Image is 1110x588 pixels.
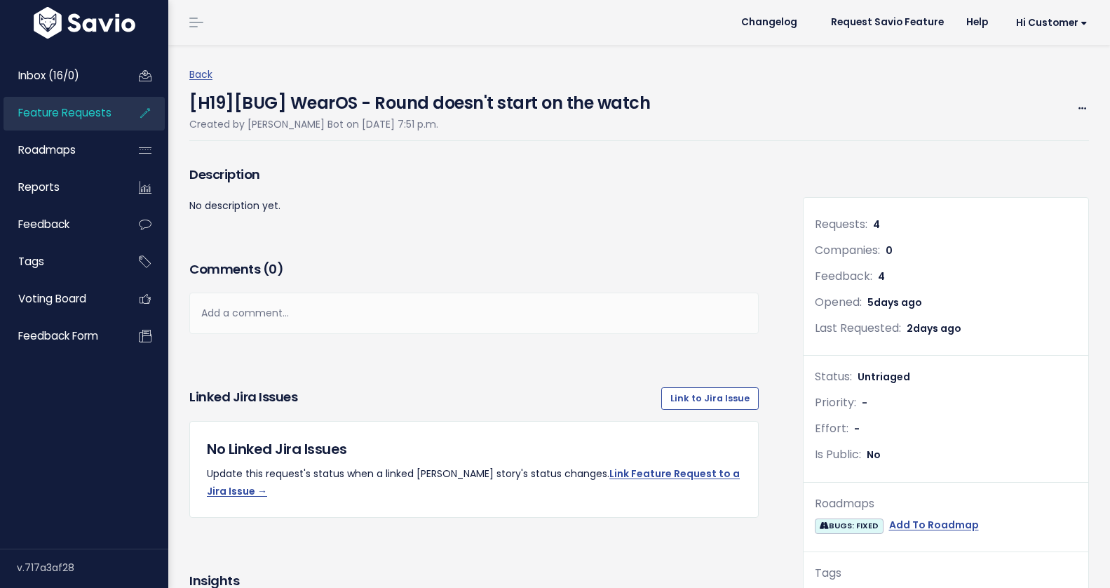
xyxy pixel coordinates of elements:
[18,68,79,83] span: Inbox (16/0)
[815,420,848,436] span: Effort:
[17,549,168,586] div: v.717a3af28
[18,142,76,157] span: Roadmaps
[189,293,759,334] div: Add a comment...
[18,328,98,343] span: Feedback form
[874,295,922,309] span: days ago
[873,218,880,232] span: 4
[854,422,860,436] span: -
[189,83,650,116] h4: [H19][BUG] WearOS - Round doesn't start on the watch
[4,134,116,166] a: Roadmaps
[815,368,852,385] span: Status:
[189,165,759,185] h3: Description
[189,387,297,410] h3: Linked Jira issues
[878,269,885,283] span: 4
[815,294,862,310] span: Opened:
[858,370,910,384] span: Untriaged
[661,387,759,410] a: Link to Jira Issue
[999,12,1099,34] a: Hi Customer
[207,465,741,500] p: Update this request's status when a linked [PERSON_NAME] story's status changes.
[815,446,861,462] span: Is Public:
[18,291,86,306] span: Voting Board
[815,320,901,336] span: Last Requested:
[815,268,872,284] span: Feedback:
[4,171,116,203] a: Reports
[815,494,1077,514] div: Roadmaps
[18,254,44,269] span: Tags
[815,394,856,410] span: Priority:
[1016,18,1088,28] span: Hi Customer
[189,117,438,131] span: Created by [PERSON_NAME] Bot on [DATE] 7:51 p.m.
[18,180,60,194] span: Reports
[4,246,116,278] a: Tags
[907,321,961,335] span: 2
[30,7,139,39] img: logo-white.9d6f32f41409.svg
[955,12,999,33] a: Help
[913,321,961,335] span: days ago
[269,260,277,278] span: 0
[18,217,69,232] span: Feedback
[4,283,116,315] a: Voting Board
[867,295,922,309] span: 5
[815,519,883,533] span: BUGS: FIXED
[189,67,212,81] a: Back
[867,448,881,462] span: No
[189,260,759,279] h3: Comments ( )
[4,208,116,241] a: Feedback
[741,18,797,27] span: Changelog
[4,60,116,92] a: Inbox (16/0)
[207,439,741,460] h5: No Linked Jira Issues
[18,105,111,120] span: Feature Requests
[862,396,867,410] span: -
[189,197,759,215] p: No description yet.
[4,97,116,129] a: Feature Requests
[815,563,1077,584] div: Tags
[4,320,116,352] a: Feedback form
[815,516,883,534] a: BUGS: FIXED
[815,216,867,232] span: Requests:
[815,242,880,258] span: Companies:
[889,516,979,534] a: Add To Roadmap
[820,12,955,33] a: Request Savio Feature
[886,243,893,258] span: 0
